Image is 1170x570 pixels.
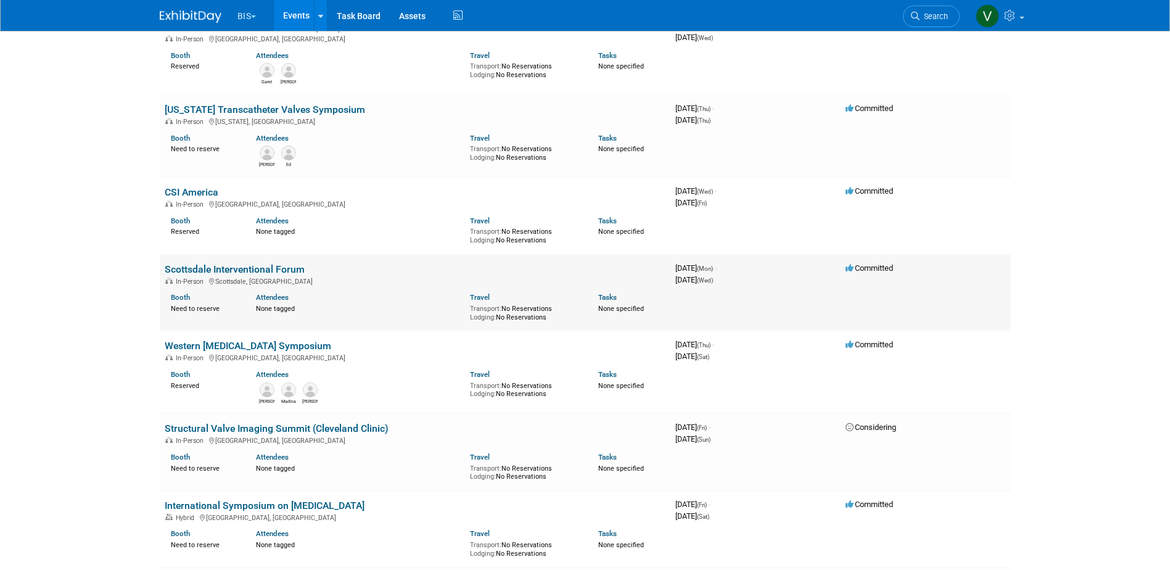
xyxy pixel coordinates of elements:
div: [GEOGRAPHIC_DATA], [GEOGRAPHIC_DATA] [165,512,665,522]
a: Tasks [598,370,617,379]
div: Need to reserve [171,142,238,154]
a: Structural Valve Imaging Summit (Cleveland Clinic) [165,423,389,434]
span: [DATE] [675,33,713,42]
a: Attendees [256,453,289,461]
div: Reserved [171,225,238,236]
span: Lodging: [470,236,496,244]
span: [DATE] [675,511,709,521]
span: Lodging: [470,550,496,558]
span: None specified [598,382,644,390]
a: Booth [171,453,190,461]
span: [DATE] [675,115,711,125]
a: [US_STATE] Transcatheter Valves Symposium [165,104,365,115]
span: In-Person [176,437,207,445]
span: In-Person [176,278,207,286]
span: (Sun) [697,436,711,443]
span: [DATE] [675,340,714,349]
a: Attendees [256,370,289,379]
span: None specified [598,145,644,153]
div: No Reservations No Reservations [470,462,580,481]
img: ExhibitDay [160,10,221,23]
span: In-Person [176,35,207,43]
div: Garet Flake [259,78,274,85]
img: In-Person Event [165,354,173,360]
span: (Sat) [697,353,709,360]
img: Valerie Shively [976,4,999,28]
span: None specified [598,62,644,70]
a: Booth [171,529,190,538]
span: (Mon) [697,265,713,272]
a: Vascular InterVentional Advances (VIVA) [165,21,342,33]
a: Attendees [256,293,289,302]
span: Hybrid [176,514,198,522]
div: Dave Mittl [259,397,274,405]
span: [DATE] [675,423,711,432]
img: In-Person Event [165,437,173,443]
span: - [715,186,717,196]
div: [GEOGRAPHIC_DATA], [GEOGRAPHIC_DATA] [165,33,665,43]
span: - [709,500,711,509]
div: No Reservations No Reservations [470,379,580,399]
span: (Thu) [697,342,711,349]
span: [DATE] [675,352,709,361]
a: Booth [171,293,190,302]
img: Kevin O'Neill [281,63,296,78]
a: Tasks [598,453,617,461]
a: Booth [171,217,190,225]
div: Ed Joyce [281,160,296,168]
a: Booth [171,134,190,142]
span: (Wed) [697,188,713,195]
span: [DATE] [675,275,713,284]
span: Search [920,12,948,21]
a: Travel [470,134,490,142]
a: Travel [470,453,490,461]
span: Considering [846,423,896,432]
span: (Fri) [697,200,707,207]
span: [DATE] [675,104,714,113]
a: Attendees [256,51,289,60]
div: Kevin Ryan [259,160,274,168]
a: Travel [470,529,490,538]
span: Lodging: [470,71,496,79]
span: [DATE] [675,186,717,196]
div: No Reservations No Reservations [470,302,580,321]
span: Committed [846,186,893,196]
div: None tagged [256,225,461,236]
a: Tasks [598,217,617,225]
span: Transport: [470,145,501,153]
a: Travel [470,370,490,379]
span: Transport: [470,62,501,70]
a: Booth [171,370,190,379]
span: (Sat) [697,513,709,520]
div: No Reservations No Reservations [470,225,580,244]
div: Madina Eason [281,397,296,405]
a: International Symposium on [MEDICAL_DATA] [165,500,365,511]
span: Transport: [470,382,501,390]
span: Transport: [470,465,501,473]
span: - [712,104,714,113]
div: None tagged [256,539,461,550]
span: (Wed) [697,277,713,284]
a: Travel [470,293,490,302]
img: Kevin O'Neill [303,382,318,397]
span: In-Person [176,200,207,209]
span: None specified [598,465,644,473]
span: [DATE] [675,263,717,273]
span: (Fri) [697,502,707,508]
div: No Reservations No Reservations [470,142,580,162]
span: Committed [846,500,893,509]
img: Dave Mittl [260,382,274,397]
span: Lodging: [470,473,496,481]
span: [DATE] [675,500,711,509]
div: [GEOGRAPHIC_DATA], [GEOGRAPHIC_DATA] [165,435,665,445]
a: Search [903,6,960,27]
a: Tasks [598,134,617,142]
span: (Fri) [697,424,707,431]
img: In-Person Event [165,200,173,207]
a: Western [MEDICAL_DATA] Symposium [165,340,331,352]
span: Committed [846,263,893,273]
a: CSI America [165,186,218,198]
span: Lodging: [470,313,496,321]
a: Travel [470,217,490,225]
span: (Thu) [697,105,711,112]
